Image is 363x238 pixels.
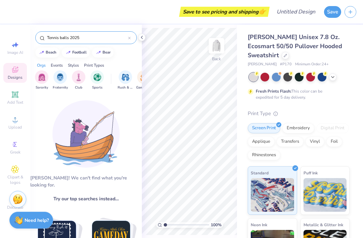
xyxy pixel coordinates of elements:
[92,85,103,90] span: Sports
[280,62,292,67] span: # P170
[37,62,46,68] div: Orgs
[256,88,338,100] div: This color can be expedited for 5 day delivery.
[7,100,23,105] span: Add Text
[35,47,59,58] button: beach
[7,205,23,210] span: Decorate
[93,73,101,81] img: Sports Image
[122,73,129,81] img: Rush & Bid Image
[30,174,142,189] div: [PERSON_NAME]! We can't find what you're looking for.
[72,70,85,90] button: filter button
[306,137,324,147] div: Vinyl
[136,85,152,90] span: Game Day
[136,70,152,90] button: filter button
[8,75,23,80] span: Designs
[136,70,152,90] div: filter for Game Day
[53,195,119,202] span: Try our top searches instead…
[8,125,22,130] span: Upload
[103,50,111,54] div: bear
[35,70,48,90] div: filter for Sorority
[56,73,64,81] img: Fraternity Image
[72,70,85,90] div: filter for Club
[53,85,68,90] span: Fraternity
[118,70,133,90] button: filter button
[7,50,23,55] span: Image AI
[46,50,56,54] div: beach
[92,47,114,58] button: bear
[75,73,82,81] img: Club Image
[36,85,48,90] span: Sorority
[326,137,342,147] div: Foil
[248,123,280,133] div: Screen Print
[46,34,128,41] input: Try "Alpha"
[248,137,275,147] div: Applique
[90,70,104,90] div: filter for Sports
[248,62,277,67] span: [PERSON_NAME]
[25,217,49,224] strong: Need help?
[68,62,79,68] div: Styles
[256,89,291,94] strong: Fresh Prints Flash:
[248,150,280,160] div: Rhinestones
[35,70,48,90] button: filter button
[304,221,343,228] span: Metallic & Glitter Ink
[75,85,82,90] span: Club
[53,70,68,90] div: filter for Fraternity
[118,70,133,90] div: filter for Rush & Bid
[212,56,221,62] div: Back
[39,50,44,55] img: trend_line.gif
[277,137,304,147] div: Transfers
[251,178,294,212] img: Standard
[90,70,104,90] button: filter button
[118,85,133,90] span: Rush & Bid
[10,149,21,155] span: Greek
[271,5,321,19] input: Untitled Design
[62,47,90,58] button: football
[51,62,63,68] div: Events
[248,33,342,59] span: [PERSON_NAME] Unisex 7.8 Oz. Ecosmart 50/50 Pullover Hooded Sweatshirt
[210,39,223,53] img: Back
[52,100,120,168] img: Loading...
[140,73,148,81] img: Game Day Image
[84,62,104,68] div: Print Types
[304,178,347,212] img: Puff Ink
[3,174,27,185] span: Clipart & logos
[96,50,101,55] img: trend_line.gif
[251,169,269,176] span: Standard
[38,73,46,81] img: Sorority Image
[316,123,349,133] div: Digital Print
[304,169,318,176] span: Puff Ink
[53,70,68,90] button: filter button
[251,221,267,228] span: Neon Ink
[282,123,314,133] div: Embroidery
[248,110,350,117] div: Print Type
[324,6,341,18] button: Save
[72,50,87,54] div: football
[66,50,71,55] img: trend_line.gif
[295,62,329,67] span: Minimum Order: 24 +
[211,222,221,228] span: 100 %
[258,7,266,15] span: 👉
[181,7,268,17] div: Save to see pricing and shipping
